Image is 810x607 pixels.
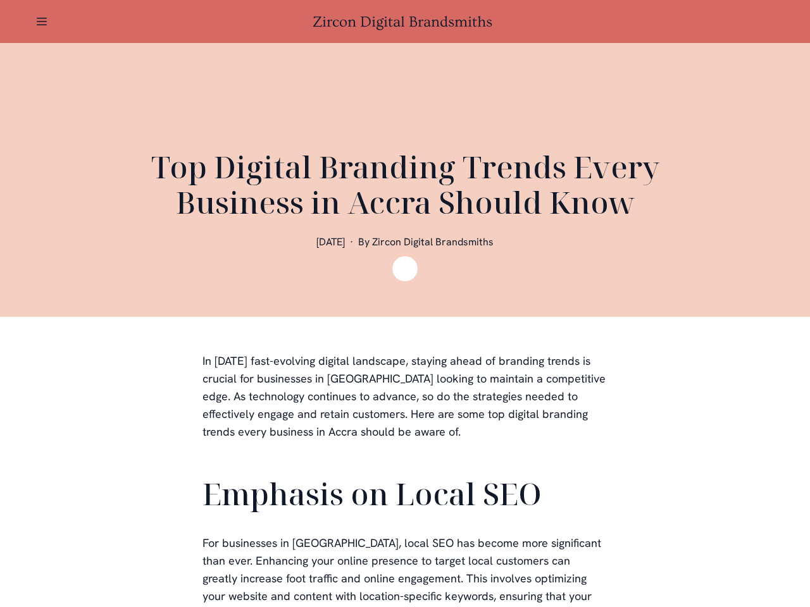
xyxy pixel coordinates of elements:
[202,458,607,517] h2: Emphasis on Local SEO
[350,235,353,248] span: ·
[392,256,418,281] img: Zircon Digital Brandsmiths
[316,235,345,248] span: [DATE]
[313,13,497,30] a: Zircon Digital Brandsmiths
[358,235,494,248] span: By Zircon Digital Brandsmiths
[202,352,607,441] p: In [DATE] fast-evolving digital landscape, staying ahead of branding trends is crucial for busine...
[101,149,709,220] h1: Top Digital Branding Trends Every Business in Accra Should Know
